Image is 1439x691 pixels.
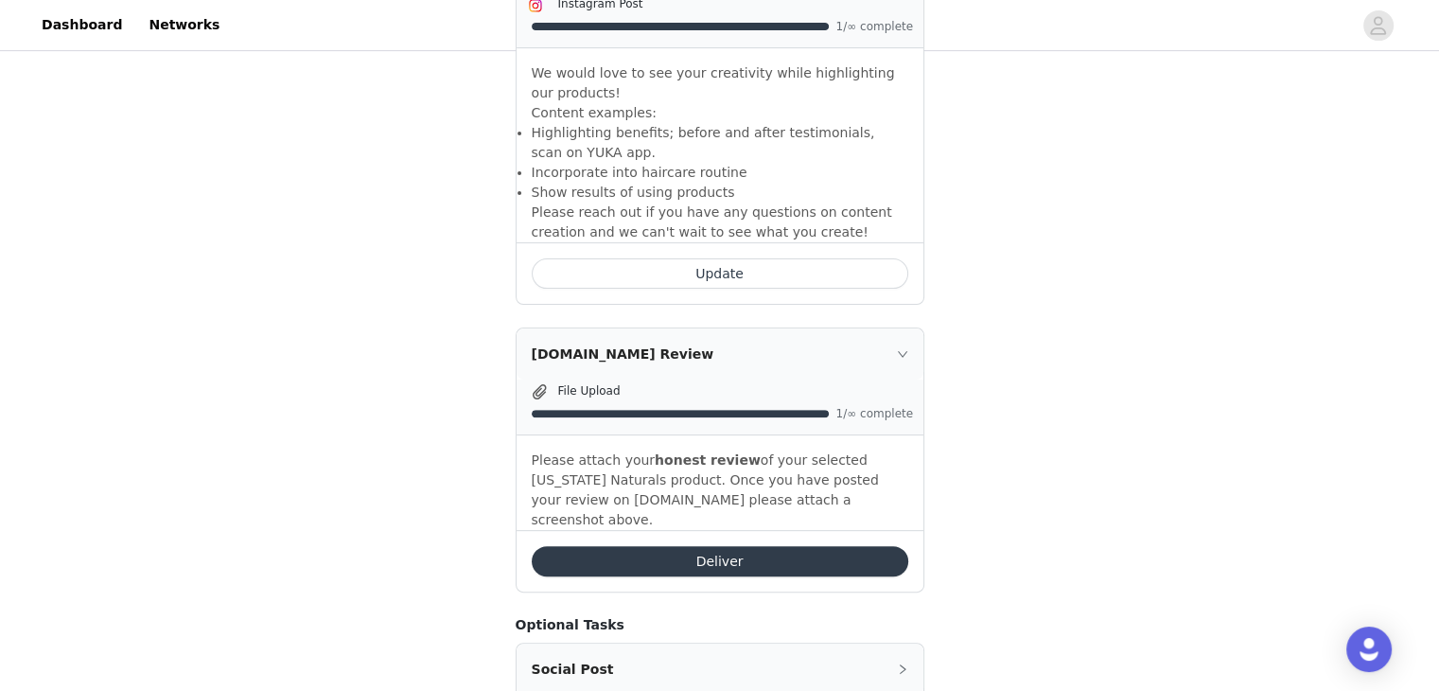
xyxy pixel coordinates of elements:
strong: honest review [655,452,761,468]
p: of your selected [US_STATE] Naturals product. Once you have posted your review on [DOMAIN_NAME] p... [532,451,908,530]
div: icon: right[DOMAIN_NAME] Review [517,328,923,380]
li: Highlighting benefits; before and after testimonials, scan on YUKA app. [532,123,908,163]
p: Please reach out if you have any questions on content creation and we can't wait to see what you ... [532,203,908,242]
span: File Upload [558,384,621,398]
a: Dashboard [30,4,133,46]
i: icon: right [897,348,908,360]
span: Please attach your [532,452,761,468]
li: Incorporate into haircare routine [532,163,908,183]
button: Update [532,258,908,289]
p: We would love to see your creativity while highlighting our products! [532,63,908,103]
div: Open Intercom Messenger [1346,627,1392,672]
button: Deliver [532,546,908,576]
i: icon: right [897,664,908,675]
a: Networks [137,4,231,46]
h4: Optional Tasks [516,615,924,635]
li: Show results of using products [532,183,908,203]
p: Content examples: [532,103,908,123]
span: 1/∞ complete [836,21,912,32]
span: 1/∞ complete [836,408,912,419]
div: avatar [1369,10,1387,41]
